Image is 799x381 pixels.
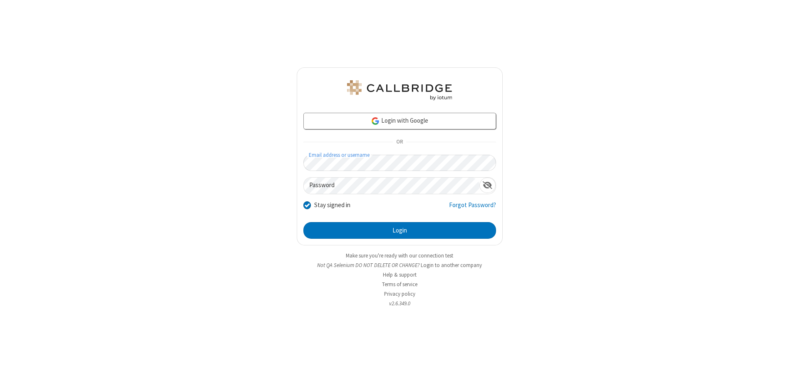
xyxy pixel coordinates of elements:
img: QA Selenium DO NOT DELETE OR CHANGE [345,80,454,100]
button: Login to another company [421,261,482,269]
input: Email address or username [303,155,496,171]
a: Login with Google [303,113,496,129]
div: Show password [479,178,496,193]
li: Not QA Selenium DO NOT DELETE OR CHANGE? [297,261,503,269]
li: v2.6.349.0 [297,299,503,307]
a: Terms of service [382,281,417,288]
img: google-icon.png [371,116,380,126]
input: Password [304,178,479,194]
span: OR [393,136,406,148]
a: Help & support [383,271,417,278]
button: Login [303,222,496,239]
a: Forgot Password? [449,200,496,216]
a: Privacy policy [384,290,415,297]
iframe: Chat [778,359,793,375]
a: Make sure you're ready with our connection test [346,252,453,259]
label: Stay signed in [314,200,350,210]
